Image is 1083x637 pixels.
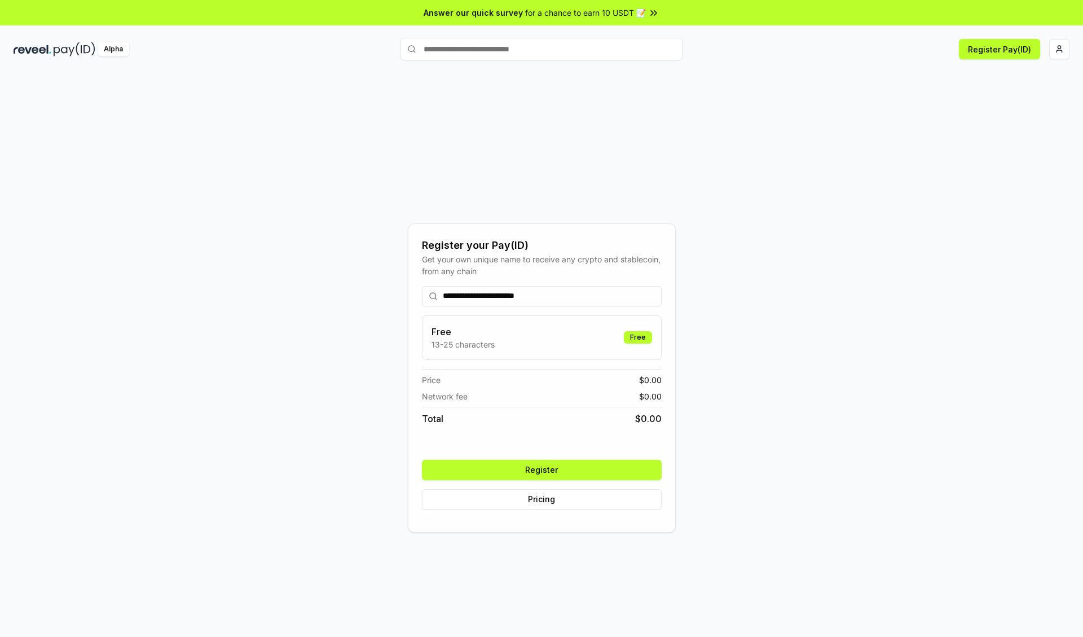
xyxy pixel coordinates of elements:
[639,374,662,386] span: $ 0.00
[422,390,468,402] span: Network fee
[98,42,129,56] div: Alpha
[525,7,646,19] span: for a chance to earn 10 USDT 📝
[635,412,662,425] span: $ 0.00
[422,489,662,509] button: Pricing
[639,390,662,402] span: $ 0.00
[432,325,495,339] h3: Free
[54,42,95,56] img: pay_id
[422,238,662,253] div: Register your Pay(ID)
[424,7,523,19] span: Answer our quick survey
[432,339,495,350] p: 13-25 characters
[422,253,662,277] div: Get your own unique name to receive any crypto and stablecoin, from any chain
[14,42,51,56] img: reveel_dark
[959,39,1040,59] button: Register Pay(ID)
[422,460,662,480] button: Register
[422,374,441,386] span: Price
[422,412,443,425] span: Total
[624,331,652,344] div: Free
